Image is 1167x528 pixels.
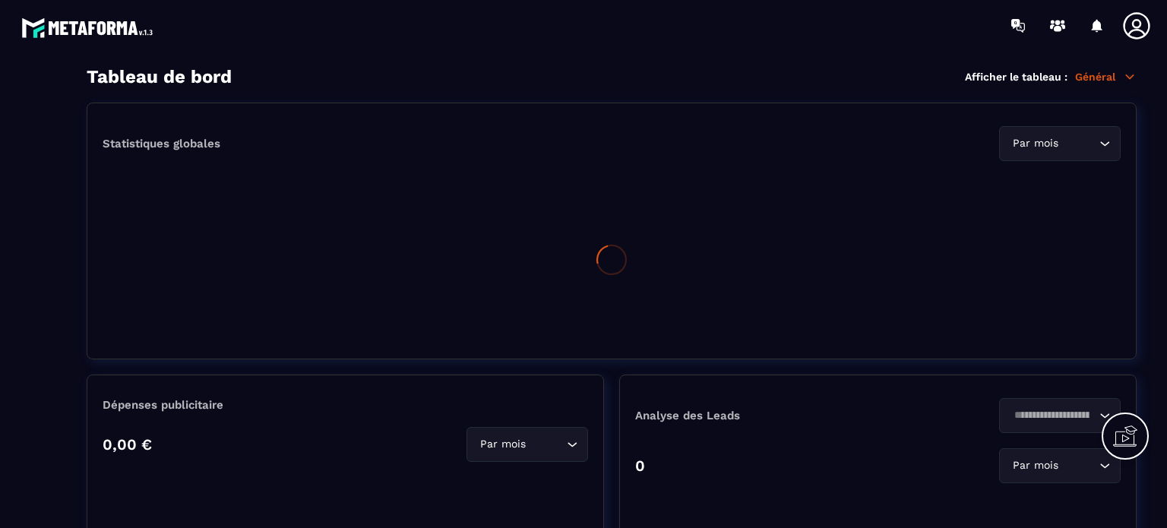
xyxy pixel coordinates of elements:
p: 0 [635,457,645,475]
p: Afficher le tableau : [965,71,1067,83]
p: Statistiques globales [103,137,220,150]
input: Search for option [1009,407,1096,424]
img: logo [21,14,158,42]
span: Par mois [1009,135,1061,152]
div: Search for option [999,126,1121,161]
span: Par mois [476,436,529,453]
input: Search for option [1061,457,1096,474]
p: Général [1075,70,1137,84]
h3: Tableau de bord [87,66,232,87]
p: Dépenses publicitaire [103,398,588,412]
div: Search for option [999,398,1121,433]
p: Analyse des Leads [635,409,878,422]
div: Search for option [466,427,588,462]
input: Search for option [529,436,563,453]
div: Search for option [999,448,1121,483]
p: 0,00 € [103,435,152,454]
span: Par mois [1009,457,1061,474]
input: Search for option [1061,135,1096,152]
